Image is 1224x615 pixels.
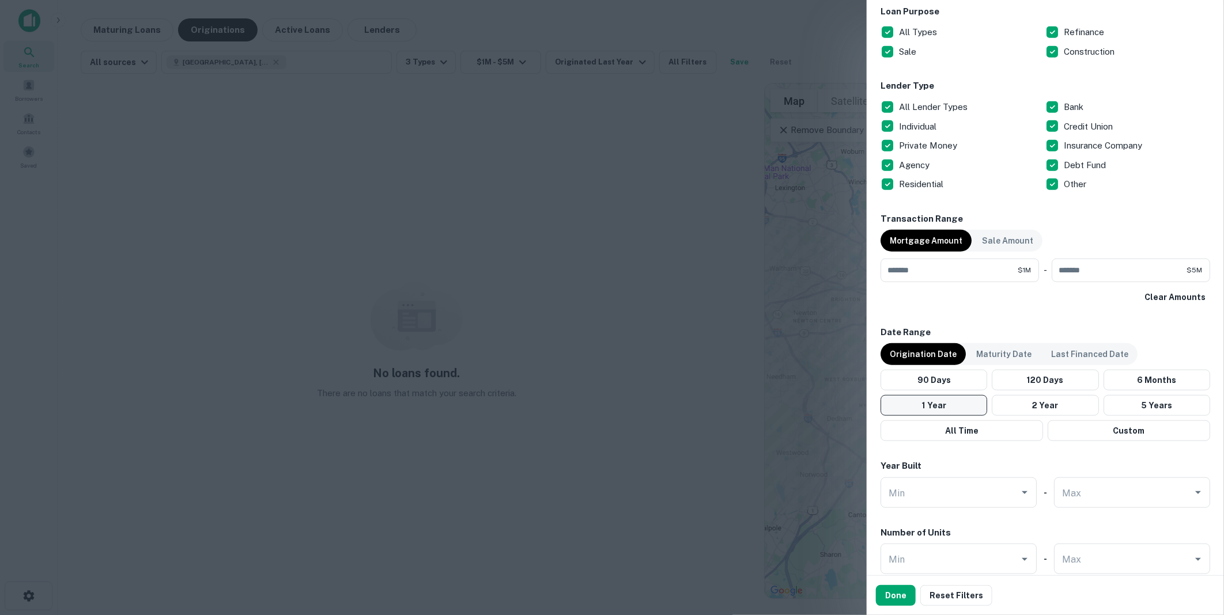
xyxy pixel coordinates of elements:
button: Open [1017,551,1033,567]
p: Residential [899,177,946,191]
p: Refinance [1064,25,1106,39]
p: Insurance Company [1064,139,1144,153]
h6: Year Built [881,460,921,473]
p: Other [1064,177,1089,191]
button: Done [876,585,916,606]
p: Last Financed Date [1051,348,1128,360]
h6: Transaction Range [881,212,1210,226]
h6: Loan Purpose [881,5,1210,18]
h6: - [1044,486,1047,499]
button: Open [1190,484,1206,500]
span: $1M [1018,265,1031,275]
p: Construction [1064,45,1117,59]
h6: Date Range [881,326,1210,339]
button: Open [1017,484,1033,500]
button: 90 Days [881,370,987,390]
button: Reset Filters [920,585,992,606]
h6: Number of Units [881,526,951,540]
p: Private Money [899,139,959,153]
iframe: Chat Widget [1166,523,1224,578]
p: Credit Union [1064,120,1115,134]
p: Sale [899,45,919,59]
button: All Time [881,420,1043,441]
button: 2 Year [992,395,1098,416]
button: Custom [1048,420,1210,441]
button: Clear Amounts [1140,287,1210,307]
p: Sale Amount [982,234,1033,247]
button: 5 Years [1104,395,1210,416]
button: 120 Days [992,370,1098,390]
p: Mortgage Amount [890,234,962,247]
span: $5M [1187,265,1202,275]
p: Debt Fund [1064,158,1108,172]
p: Maturity Date [976,348,1032,360]
h6: Lender Type [881,79,1210,93]
button: 6 Months [1104,370,1210,390]
p: All Lender Types [899,100,970,114]
div: - [1044,259,1047,282]
p: Individual [899,120,939,134]
p: All Types [899,25,939,39]
button: 1 Year [881,395,987,416]
h6: - [1044,552,1047,565]
p: Bank [1064,100,1086,114]
p: Origination Date [890,348,957,360]
p: Agency [899,158,932,172]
